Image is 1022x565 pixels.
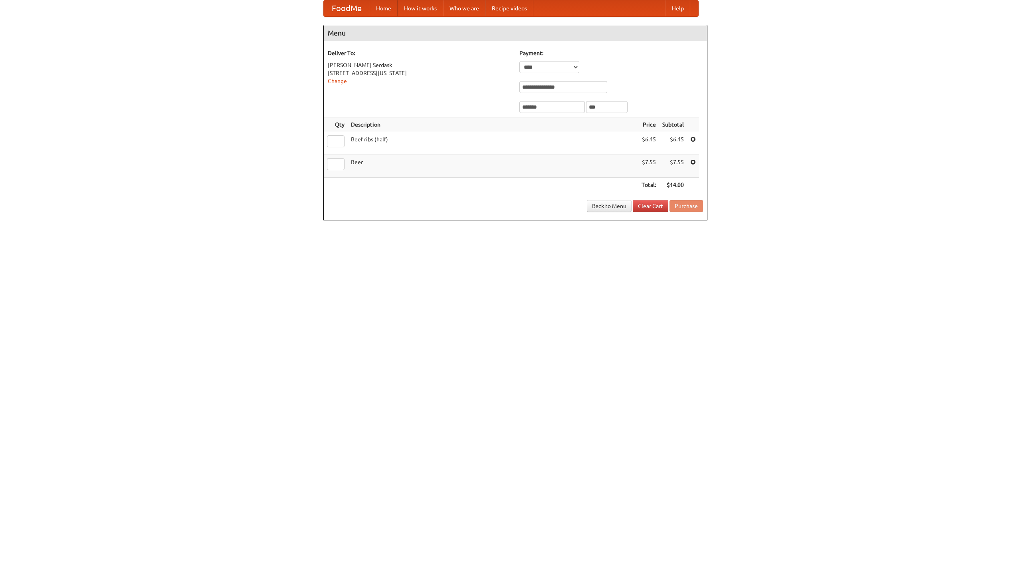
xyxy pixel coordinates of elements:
th: $14.00 [659,178,687,192]
a: Recipe videos [485,0,533,16]
td: $7.55 [659,155,687,178]
button: Purchase [669,200,703,212]
a: Back to Menu [587,200,632,212]
a: Home [370,0,398,16]
a: Change [328,78,347,84]
th: Subtotal [659,117,687,132]
h4: Menu [324,25,707,41]
th: Qty [324,117,348,132]
div: [STREET_ADDRESS][US_STATE] [328,69,511,77]
td: Beer [348,155,638,178]
td: Beef ribs (half) [348,132,638,155]
div: [PERSON_NAME] Serdask [328,61,511,69]
th: Total: [638,178,659,192]
h5: Payment: [519,49,703,57]
a: FoodMe [324,0,370,16]
a: How it works [398,0,443,16]
a: Who we are [443,0,485,16]
td: $6.45 [659,132,687,155]
th: Price [638,117,659,132]
td: $6.45 [638,132,659,155]
a: Clear Cart [633,200,668,212]
td: $7.55 [638,155,659,178]
th: Description [348,117,638,132]
h5: Deliver To: [328,49,511,57]
a: Help [665,0,690,16]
